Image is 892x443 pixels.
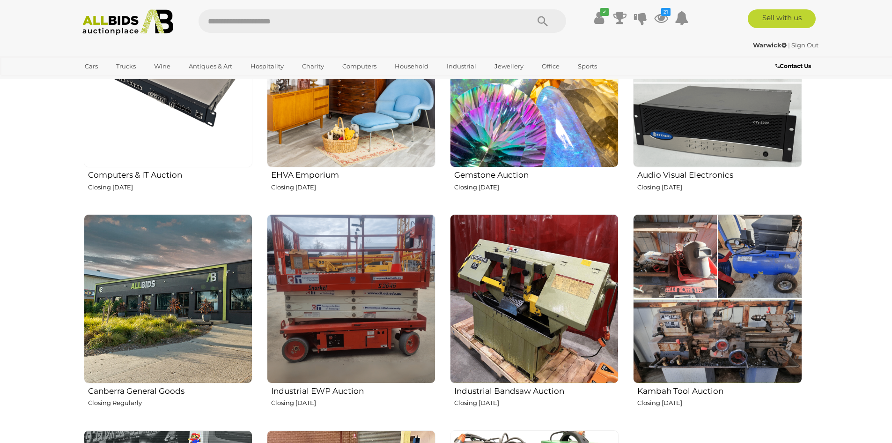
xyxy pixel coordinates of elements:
a: Cars [79,59,104,74]
p: Closing [DATE] [454,182,619,193]
a: Computers [336,59,383,74]
a: [GEOGRAPHIC_DATA] [79,74,157,90]
p: Closing Regularly [88,398,252,408]
p: Closing [DATE] [271,398,435,408]
h2: Kambah Tool Auction [637,384,802,396]
span: | [788,41,790,49]
a: Sign Out [791,41,818,49]
a: Office [536,59,566,74]
h2: EHVA Emporium [271,168,435,180]
p: Closing [DATE] [454,398,619,408]
p: Closing [DATE] [271,182,435,193]
a: Charity [296,59,330,74]
a: Industrial EWP Auction Closing [DATE] [266,214,435,422]
a: Hospitality [244,59,290,74]
b: Contact Us [775,62,811,69]
img: Allbids.com.au [77,9,179,35]
h2: Industrial EWP Auction [271,384,435,396]
a: Antiques & Art [183,59,238,74]
h2: Gemstone Auction [454,168,619,180]
a: ✔ [592,9,606,26]
a: Kambah Tool Auction Closing [DATE] [633,214,802,422]
button: Search [519,9,566,33]
p: Closing [DATE] [637,182,802,193]
a: Canberra General Goods Closing Regularly [83,214,252,422]
img: Industrial EWP Auction [267,214,435,383]
h2: Computers & IT Auction [88,168,252,180]
a: Contact Us [775,61,813,71]
h2: Canberra General Goods [88,384,252,396]
a: Trucks [110,59,142,74]
h2: Audio Visual Electronics [637,168,802,180]
h2: Industrial Bandsaw Auction [454,384,619,396]
a: Sell with us [748,9,816,28]
i: 21 [661,8,671,16]
strong: Warwick [753,41,787,49]
img: Industrial Bandsaw Auction [450,214,619,383]
img: Canberra General Goods [84,214,252,383]
img: Kambah Tool Auction [633,214,802,383]
a: Sports [572,59,603,74]
p: Closing [DATE] [637,398,802,408]
a: 21 [654,9,668,26]
a: Warwick [753,41,788,49]
a: Industrial Bandsaw Auction Closing [DATE] [450,214,619,422]
a: Industrial [441,59,482,74]
p: Closing [DATE] [88,182,252,193]
i: ✔ [600,8,609,16]
a: Jewellery [488,59,530,74]
a: Wine [148,59,177,74]
a: Household [389,59,435,74]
